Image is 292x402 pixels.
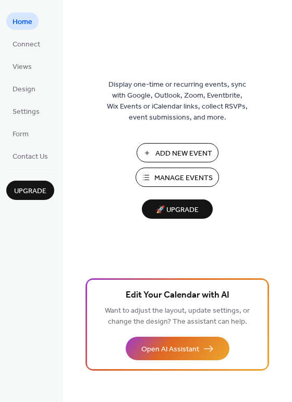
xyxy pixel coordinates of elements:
[13,84,35,95] span: Design
[137,143,218,162] button: Add New Event
[6,181,54,200] button: Upgrade
[13,39,40,50] span: Connect
[154,173,213,184] span: Manage Events
[142,199,213,219] button: 🚀 Upgrade
[14,186,46,197] span: Upgrade
[6,147,54,164] a: Contact Us
[136,168,219,187] button: Manage Events
[126,288,229,303] span: Edit Your Calendar with AI
[6,13,39,30] a: Home
[6,125,35,142] a: Form
[6,57,38,75] a: Views
[13,62,32,73] span: Views
[13,107,40,117] span: Settings
[141,344,199,355] span: Open AI Assistant
[6,35,46,52] a: Connect
[155,148,212,159] span: Add New Event
[107,79,248,123] span: Display one-time or recurring events, sync with Google, Outlook, Zoom, Eventbrite, Wix Events or ...
[13,129,29,140] span: Form
[13,17,32,28] span: Home
[6,80,42,97] a: Design
[148,203,206,217] span: 🚀 Upgrade
[126,337,229,360] button: Open AI Assistant
[105,304,250,329] span: Want to adjust the layout, update settings, or change the design? The assistant can help.
[6,102,46,120] a: Settings
[13,151,48,162] span: Contact Us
